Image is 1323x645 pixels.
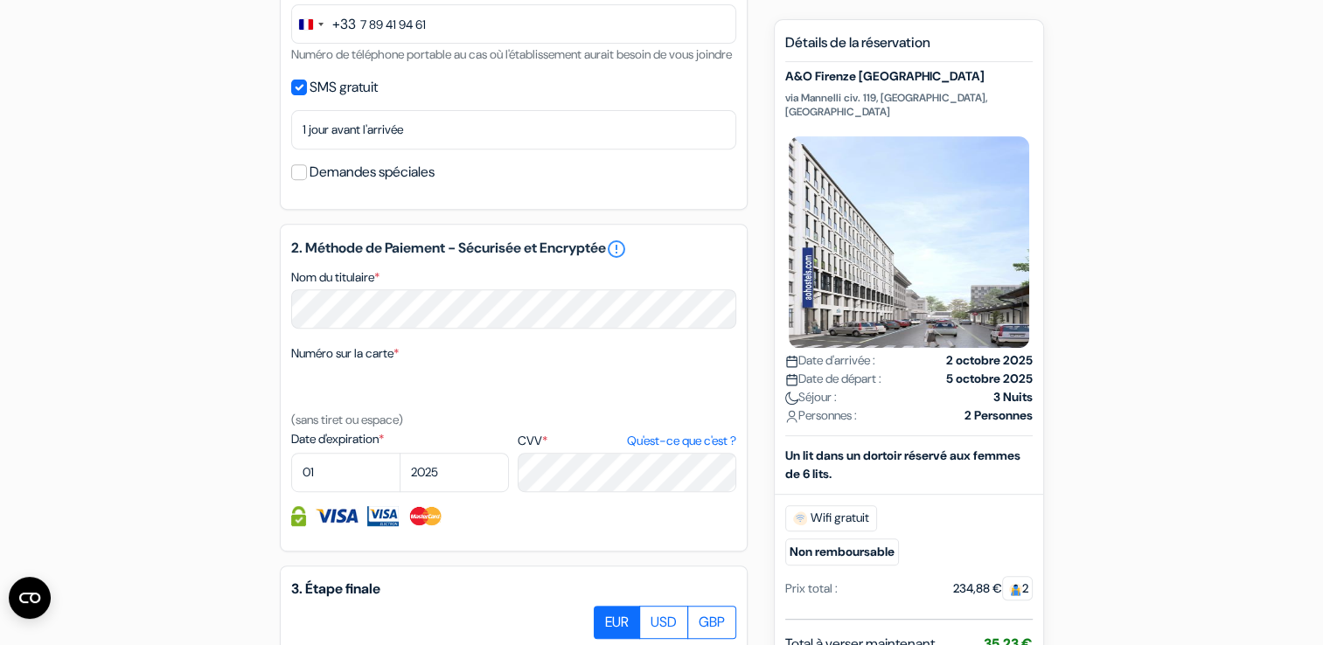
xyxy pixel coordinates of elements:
a: error_outline [606,239,627,260]
label: EUR [594,606,640,639]
small: (sans tiret ou espace) [291,412,403,427]
strong: 2 Personnes [964,406,1033,425]
div: +33 [332,14,356,35]
img: guest.svg [1009,583,1022,596]
strong: 5 octobre 2025 [946,370,1033,388]
a: Qu'est-ce que c'est ? [626,432,735,450]
span: 2 [1002,576,1033,600]
b: Un lit dans un dortoir réservé aux femmes de 6 lits. [785,447,1020,482]
h5: A&O Firenze [GEOGRAPHIC_DATA] [785,70,1033,85]
span: Date d'arrivée : [785,351,875,370]
label: Date d'expiration [291,430,509,448]
div: Basic radio toggle button group [595,606,736,639]
input: 6 12 34 56 78 [291,4,736,44]
img: calendar.svg [785,373,798,386]
img: Visa [315,506,359,526]
img: free_wifi.svg [793,511,807,525]
strong: 3 Nuits [993,388,1033,406]
p: via Mannelli civ. 119, [GEOGRAPHIC_DATA], [GEOGRAPHIC_DATA] [785,91,1033,119]
img: Information de carte de crédit entièrement encryptée et sécurisée [291,506,306,526]
h5: 3. Étape finale [291,580,736,597]
img: calendar.svg [785,355,798,368]
div: Prix total : [785,579,838,598]
span: Wifi gratuit [785,505,877,531]
label: SMS gratuit [310,75,378,100]
label: CVV [518,432,735,450]
button: Ouvrir le widget CMP [9,577,51,619]
div: 234,88 € [953,579,1033,598]
label: USD [639,606,688,639]
span: Séjour : [785,388,837,406]
label: Demandes spéciales [310,160,435,184]
label: Nom du titulaire [291,268,379,287]
label: GBP [687,606,736,639]
img: moon.svg [785,392,798,405]
button: Change country, selected France (+33) [292,5,356,43]
img: user_icon.svg [785,410,798,423]
img: Master Card [407,506,443,526]
small: Numéro de téléphone portable au cas où l'établissement aurait besoin de vous joindre [291,46,732,62]
h5: Détails de la réservation [785,34,1033,62]
img: Visa Electron [367,506,399,526]
span: Personnes : [785,406,857,425]
h5: 2. Méthode de Paiement - Sécurisée et Encryptée [291,239,736,260]
small: Non remboursable [785,538,899,565]
label: Numéro sur la carte [291,344,399,363]
span: Date de départ : [785,370,881,388]
strong: 2 octobre 2025 [946,351,1033,370]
